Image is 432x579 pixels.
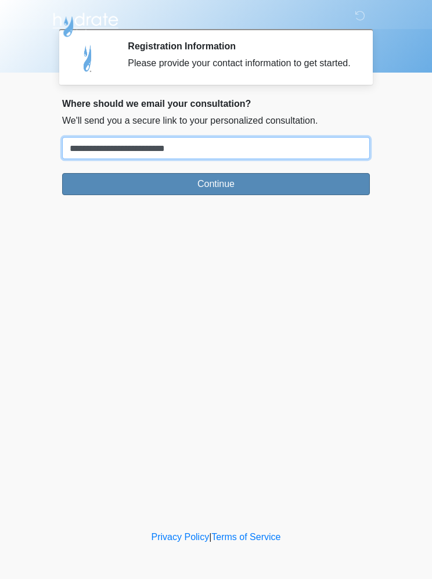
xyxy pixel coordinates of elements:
a: Privacy Policy [152,532,210,542]
a: | [209,532,211,542]
a: Terms of Service [211,532,280,542]
img: Hydrate IV Bar - Flagstaff Logo [51,9,120,38]
div: Please provide your contact information to get started. [128,56,352,70]
img: Agent Avatar [71,41,106,75]
p: We'll send you a secure link to your personalized consultation. [62,114,370,128]
h2: Where should we email your consultation? [62,98,370,109]
button: Continue [62,173,370,195]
